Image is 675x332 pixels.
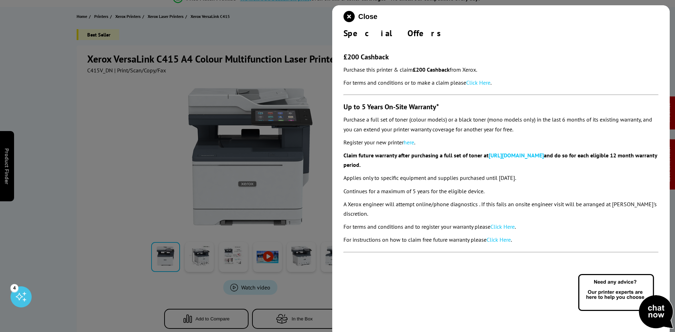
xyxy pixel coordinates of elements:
p: Purchase a full set of toner (colour models) or a black toner (mono models only) in the last 6 mo... [343,115,658,134]
a: Click Here [466,79,490,86]
span: Close [358,13,377,21]
div: 4 [11,284,18,292]
img: Open Live Chat window [577,273,675,331]
p: Purchase this printer & claim from Xerox. [343,65,658,74]
h3: Up to 5 Years On-Site Warranty* [343,102,658,111]
div: Special Offers [343,28,658,39]
p: For instructions on how to claim free future warranty please . [343,235,658,245]
a: [URL][DOMAIN_NAME] [489,152,544,159]
p: For terms and conditions or to make a claim please . [343,78,658,87]
button: close modal [343,11,377,22]
a: Click Here [490,223,515,230]
p: Register your new printer . [343,138,658,147]
p: A Xerox engineer will attempt online/phone diagnostics . If this fails an onsite engineer visit w... [343,200,658,219]
h3: £200 Cashback [343,52,658,61]
p: Applies only to specific equipment and supplies purchased until [DATE]. [343,173,658,183]
strong: £200 Cashback [413,66,450,73]
a: Click Here [487,236,511,243]
strong: Claim future warranty after purchasing a full set of toner at and do so for each eligible 12 mont... [343,152,657,168]
a: here [404,139,414,146]
p: For terms and conditions and to register your warranty please . [343,222,658,232]
p: Continues for a maximum of 5 years for the eligible device. [343,187,658,196]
